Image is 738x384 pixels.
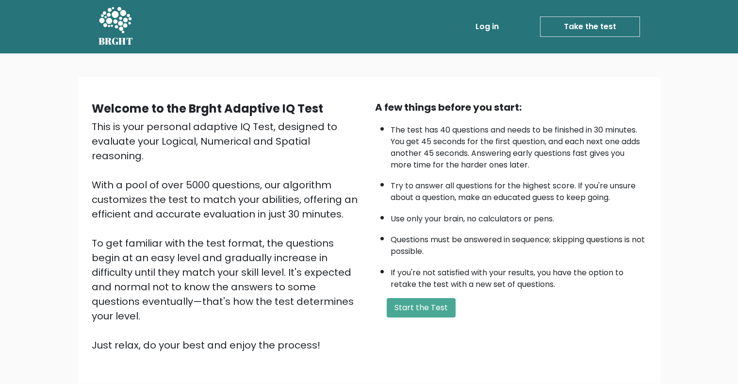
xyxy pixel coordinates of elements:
[391,208,647,225] li: Use only your brain, no calculators or pens.
[98,4,133,50] a: BRGHT
[98,35,133,47] h5: BRGHT
[375,100,647,115] div: A few things before you start:
[387,298,456,317] button: Start the Test
[391,119,647,171] li: The test has 40 questions and needs to be finished in 30 minutes. You get 45 seconds for the firs...
[92,100,323,117] b: Welcome to the Brght Adaptive IQ Test
[391,175,647,203] li: Try to answer all questions for the highest score. If you're unsure about a question, make an edu...
[540,17,640,37] a: Take the test
[391,262,647,290] li: If you're not satisfied with your results, you have the option to retake the test with a new set ...
[472,17,503,36] a: Log in
[391,229,647,257] li: Questions must be answered in sequence; skipping questions is not possible.
[92,119,363,352] div: This is your personal adaptive IQ Test, designed to evaluate your Logical, Numerical and Spatial ...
